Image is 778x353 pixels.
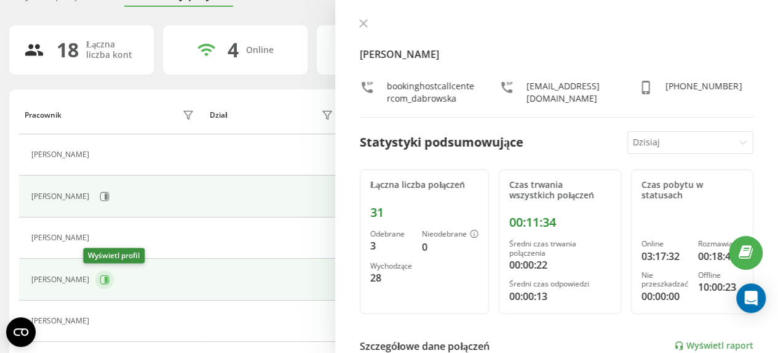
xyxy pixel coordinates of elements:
div: Wyświetl profil [83,248,145,264]
div: Pracownik [25,111,62,120]
div: bookinghostcallcentercom_dabrowska [387,80,475,105]
div: Wychodzące [370,262,412,270]
h4: [PERSON_NAME] [360,47,753,62]
div: 3 [370,238,412,253]
div: Łączna liczba kont [86,39,139,60]
div: 00:00:22 [509,258,611,272]
div: 00:11:34 [509,215,611,230]
div: [EMAIL_ADDRESS][DOMAIN_NAME] [526,80,614,105]
div: Online [246,45,274,55]
div: [PHONE_NUMBER] [665,80,742,105]
div: 28 [370,270,412,285]
div: Open Intercom Messenger [736,283,766,313]
div: Średni czas trwania połączenia [509,240,611,258]
div: Nieodebrane [422,230,478,240]
div: 18 [57,38,79,62]
div: 00:00:13 [509,289,611,304]
div: Statystyki podsumowujące [360,133,523,152]
div: Rozmawia [698,240,743,248]
div: Czas pobytu w statusach [641,180,743,201]
div: Średni czas odpowiedzi [509,280,611,288]
div: [PERSON_NAME] [31,233,92,242]
div: [PERSON_NAME] [31,150,92,159]
div: Czas trwania wszystkich połączeń [509,180,611,201]
a: Wyświetl raport [674,341,753,351]
div: 00:00:00 [641,289,688,304]
div: 10:00:23 [698,280,743,294]
div: Offline [698,271,743,280]
div: [PERSON_NAME] [31,192,92,201]
div: Dział [210,111,227,120]
div: Online [641,240,688,248]
div: Łączna liczba połączeń [370,180,478,190]
div: 03:17:32 [641,249,688,264]
button: Open CMP widget [6,317,36,347]
div: Nie przeszkadzać [641,271,688,289]
div: [PERSON_NAME] [31,317,92,325]
div: [PERSON_NAME] [31,275,92,284]
div: 00:18:45 [698,249,743,264]
div: 31 [370,205,478,220]
div: 0 [422,240,478,254]
div: 4 [228,38,239,62]
div: Odebrane [370,230,412,238]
